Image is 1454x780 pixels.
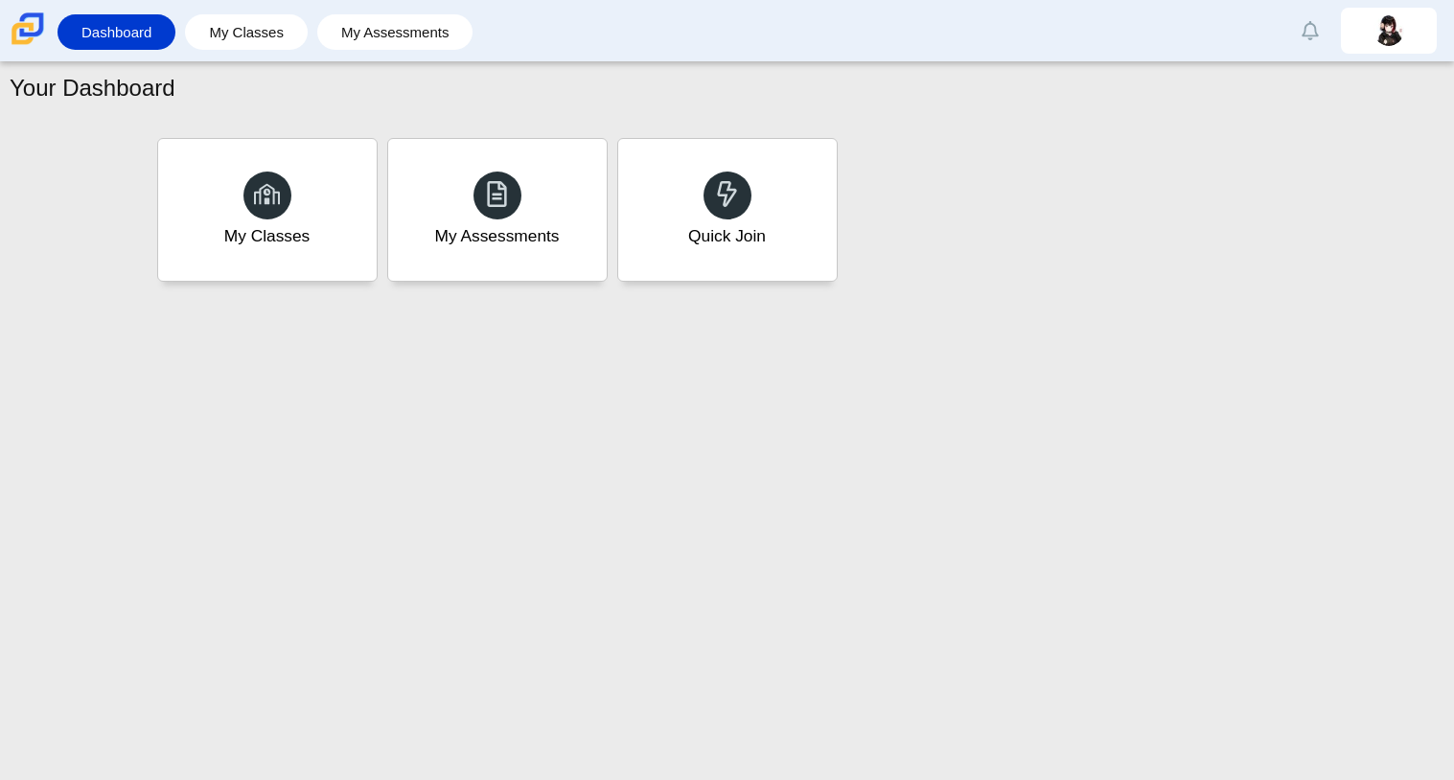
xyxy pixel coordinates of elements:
div: My Assessments [435,224,560,248]
a: Dashboard [67,14,166,50]
img: rosi.gonzalezguzma.5hGueQ [1373,15,1404,46]
img: Carmen School of Science & Technology [8,9,48,49]
a: Carmen School of Science & Technology [8,35,48,52]
div: Quick Join [688,224,766,248]
a: My Assessments [387,138,608,282]
h1: Your Dashboard [10,72,175,104]
a: Quick Join [617,138,838,282]
a: My Assessments [327,14,464,50]
a: My Classes [195,14,298,50]
a: rosi.gonzalezguzma.5hGueQ [1341,8,1437,54]
a: Alerts [1289,10,1331,52]
a: My Classes [157,138,378,282]
div: My Classes [224,224,311,248]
